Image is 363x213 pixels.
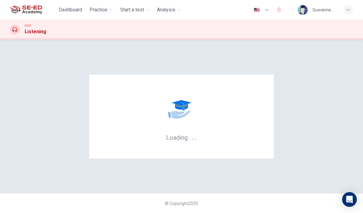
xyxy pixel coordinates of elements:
[87,4,115,15] button: Practice
[118,4,152,15] button: Start a test
[195,132,197,142] h6: .
[59,6,82,14] span: Dashboard
[342,192,357,207] div: Open Intercom Messenger
[189,132,191,142] h6: .
[157,6,175,14] span: Analysis
[90,6,107,14] span: Practice
[120,6,144,14] span: Start a test
[298,5,308,15] img: Profile picture
[10,4,42,16] img: SE-ED Academy logo
[253,8,261,12] img: en
[25,28,46,35] h1: Listening
[166,133,197,141] h6: Loading
[192,132,194,142] h6: .
[56,4,85,15] button: Dashboard
[10,4,56,16] a: SE-ED Academy logo
[25,24,31,28] span: CEFR
[165,201,198,206] span: © Copyright 2025
[154,4,183,15] button: Analysis
[313,6,336,14] div: Suwannee Panalaicheewin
